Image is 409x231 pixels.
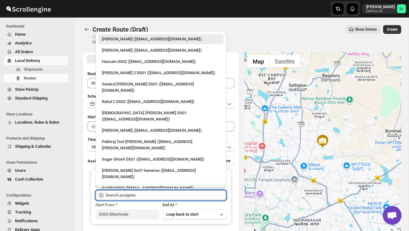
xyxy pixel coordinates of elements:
li: Ali Husain 2 DS01 (petec71113@advitize.com) [96,67,226,78]
button: Notifications [4,217,68,225]
button: Shipments [4,65,68,74]
div: Pukhraj Test [PERSON_NAME] ([EMAIL_ADDRESS][PERSON_NAME][DOMAIN_NAME]) [102,139,220,151]
button: Loop back to start [162,209,227,219]
p: b607ea-2b [366,9,395,13]
span: Store Locations [6,112,71,117]
li: Sourav Ds01 homerun (bamij29633@eluxeer.com) [96,164,226,182]
input: Eg: Bengaluru Route [87,78,234,88]
span: Tracking [15,210,31,214]
div: [PERSON_NAME] ([EMAIL_ADDRESS][DOMAIN_NAME]) [102,47,220,54]
span: Products and Shipping [6,136,71,141]
button: User menu [362,4,407,14]
span: Home [15,32,26,37]
div: Hussain DS02 ([EMAIL_ADDRESS][DOMAIN_NAME]) [102,59,220,65]
li: Sanarul Haque DS01 (fefifag638@adosnan.com) [96,78,226,95]
span: Routes [24,76,36,80]
div: Sanarul [PERSON_NAME] DS01 ([EMAIL_ADDRESS][DOMAIN_NAME]) [102,81,220,94]
span: Create [387,27,397,32]
span: Loop back to start [166,212,198,217]
li: Vikas Rathod (lolegiy458@nalwan.com) [96,124,226,136]
a: Open chat [383,206,402,225]
button: Tracking [4,208,68,217]
span: Locations, Rules & Rates [15,120,59,125]
span: Store PickUp [15,87,38,92]
input: Search assignee [106,190,226,200]
button: Show satellite imagery [269,55,300,68]
span: Shipments [24,67,43,72]
span: Shipping & Calendar [15,144,51,149]
button: Show street map [247,55,269,68]
button: Routes [4,74,68,83]
li: Sagar Ghosh DS01 (loneyoj483@downlor.com) [96,153,226,164]
div: Rahul C DS02 ([EMAIL_ADDRESS][DOMAIN_NAME]) [102,99,220,105]
span: Dashboard [6,24,71,29]
button: Widgets [4,199,68,208]
span: Route Name [87,71,109,76]
button: Locations, Rules & Rates [4,118,68,127]
li: Islam Laskar DS01 (vixib74172@ikowat.com) [96,107,226,124]
div: [PERSON_NAME] Ds01 homerun ([EMAIL_ADDRESS][DOMAIN_NAME]) [102,167,220,180]
span: Show Drivers [355,27,377,32]
button: Cash Collection [4,175,68,184]
button: 10 minutes [87,143,234,151]
img: ScrollEngine [5,1,52,17]
button: All Route Options [86,55,160,64]
p: ⓘ Shipments can also be added from Shipments menu Unrouted tab [92,34,191,44]
span: Create Route (Draft) [92,26,148,33]
div: SARIM DS02 ([EMAIL_ADDRESS][DOMAIN_NAME]) [102,185,220,191]
span: All Orders [15,49,33,54]
span: Notifications [15,218,38,223]
span: Sanjay chetri [397,4,406,13]
li: SARIM DS02 (xititor414@owlny.com) [96,182,226,193]
span: Start Location (Warehouse) [87,115,137,119]
button: Shipping & Calendar [4,142,68,151]
span: Standard Shipping [15,96,47,100]
span: Start From [95,203,114,207]
div: [PERSON_NAME] ([EMAIL_ADDRESS][DOMAIN_NAME]) [102,127,220,134]
span: 10 minutes [91,145,110,150]
span: Widgets [15,201,29,206]
div: [DEMOGRAPHIC_DATA] [PERSON_NAME] DS01 ([EMAIL_ADDRESS][DOMAIN_NAME]) [102,110,220,122]
button: Show Drivers [346,25,381,34]
button: Routes [82,25,91,34]
button: Home [4,30,68,39]
span: Cash Collection [15,177,43,182]
text: Sc [400,7,404,11]
span: Scheduled for [87,94,112,99]
button: Analytics [4,39,68,48]
li: Mujakkir Benguli (voweh79617@daypey.com) [96,44,226,55]
button: All Orders [4,48,68,56]
li: Rahul C DS02 (rahul.chopra@home-run.co) [96,95,226,107]
button: Users [4,166,68,175]
div: [PERSON_NAME] ([EMAIL_ADDRESS][DOMAIN_NAME]) [102,36,220,42]
li: Rahul Chopra (pukhraj@home-run.co) [96,34,226,44]
span: Local Delivery [15,58,40,63]
span: Users [15,168,26,173]
span: Time Per Stop [87,137,113,142]
div: Sagar Ghosh DS01 ([EMAIL_ADDRESS][DOMAIN_NAME]) [102,156,220,162]
span: Users Permissions [6,160,71,165]
p: [PERSON_NAME] [366,4,395,9]
span: Assign to [87,159,104,163]
li: Hussain DS02 (jarav60351@abatido.com) [96,55,226,67]
span: Configurations [6,193,71,198]
span: Analytics [15,41,32,45]
button: [DATE]|[DATE] [87,100,234,108]
div: [PERSON_NAME] 2 DS01 ([EMAIL_ADDRESS][DOMAIN_NAME]) [102,70,220,76]
li: Pukhraj Test Grewal (lesogip197@pariag.com) [96,136,226,153]
div: End At [162,202,227,208]
button: Create [383,25,401,34]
